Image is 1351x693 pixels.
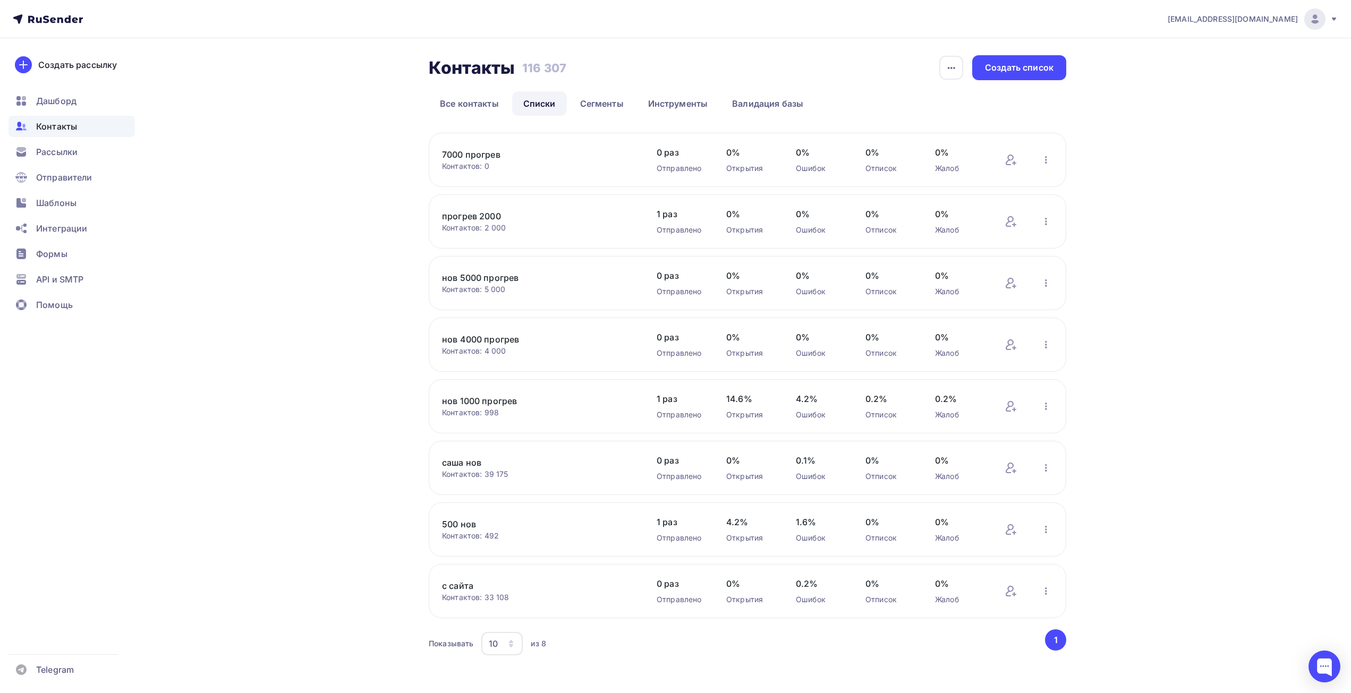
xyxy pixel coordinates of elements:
[36,95,77,107] span: Дашборд
[935,409,983,420] div: Жалоб
[935,594,983,605] div: Жалоб
[36,222,87,235] span: Интеграции
[9,116,135,137] a: Контакты
[9,90,135,112] a: Дашборд
[1043,629,1067,651] ul: Pagination
[865,331,914,344] span: 0%
[657,225,705,235] div: Отправлено
[796,146,844,159] span: 0%
[489,637,498,650] div: 10
[442,271,623,284] a: нов 5000 прогрев
[657,208,705,220] span: 1 раз
[935,331,983,344] span: 0%
[9,167,135,188] a: Отправители
[935,516,983,528] span: 0%
[442,531,635,541] div: Контактов: 492
[796,348,844,358] div: Ошибок
[657,594,705,605] div: Отправлено
[726,286,775,297] div: Открытия
[657,146,705,159] span: 0 раз
[796,286,844,297] div: Ошибок
[512,91,567,116] a: Списки
[865,392,914,405] span: 0.2%
[38,58,117,71] div: Создать рассылку
[726,225,775,235] div: Открытия
[865,594,914,605] div: Отписок
[796,454,844,467] span: 0.1%
[657,269,705,282] span: 0 раз
[657,577,705,590] span: 0 раз
[796,594,844,605] div: Ошибок
[726,269,775,282] span: 0%
[442,346,635,356] div: Контактов: 4 000
[442,579,623,592] a: с сайта
[865,146,914,159] span: 0%
[796,269,844,282] span: 0%
[36,247,67,260] span: Формы
[796,331,844,344] span: 0%
[865,208,914,220] span: 0%
[36,120,77,133] span: Контакты
[9,192,135,213] a: Шаблоны
[721,91,814,116] a: Валидация базы
[935,225,983,235] div: Жалоб
[9,141,135,162] a: Рассылки
[726,208,775,220] span: 0%
[865,225,914,235] div: Отписок
[36,298,73,311] span: Помощь
[36,273,83,286] span: API и SMTP
[796,208,844,220] span: 0%
[442,456,623,469] a: саша нов
[442,284,635,295] div: Контактов: 5 000
[481,631,523,656] button: 10
[429,638,473,649] div: Показывать
[726,594,775,605] div: Открытия
[442,161,635,172] div: Контактов: 0
[865,471,914,482] div: Отписок
[726,577,775,590] span: 0%
[935,269,983,282] span: 0%
[657,516,705,528] span: 1 раз
[935,146,983,159] span: 0%
[726,163,775,174] div: Открытия
[442,407,635,418] div: Контактов: 998
[865,516,914,528] span: 0%
[442,333,623,346] a: нов 4000 прогрев
[1045,629,1066,651] button: Go to page 1
[726,409,775,420] div: Открытия
[865,577,914,590] span: 0%
[796,409,844,420] div: Ошибок
[36,663,74,676] span: Telegram
[657,286,705,297] div: Отправлено
[865,409,914,420] div: Отписок
[935,348,983,358] div: Жалоб
[935,208,983,220] span: 0%
[726,392,775,405] span: 14.6%
[36,171,92,184] span: Отправители
[865,163,914,174] div: Отписок
[726,348,775,358] div: Открытия
[442,469,635,480] div: Контактов: 39 175
[36,146,78,158] span: Рассылки
[442,148,623,161] a: 7000 прогрев
[531,638,546,649] div: из 8
[637,91,719,116] a: Инструменты
[865,454,914,467] span: 0%
[726,533,775,543] div: Открытия
[865,348,914,358] div: Отписок
[429,91,510,116] a: Все контакты
[442,395,623,407] a: нов 1000 прогрев
[36,196,77,209] span: Шаблоны
[429,57,515,79] h2: Контакты
[657,163,705,174] div: Отправлено
[796,577,844,590] span: 0.2%
[569,91,635,116] a: Сегменты
[796,516,844,528] span: 1.6%
[935,163,983,174] div: Жалоб
[985,62,1053,74] div: Создать список
[865,533,914,543] div: Отписок
[657,348,705,358] div: Отправлено
[726,331,775,344] span: 0%
[796,163,844,174] div: Ошибок
[9,243,135,264] a: Формы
